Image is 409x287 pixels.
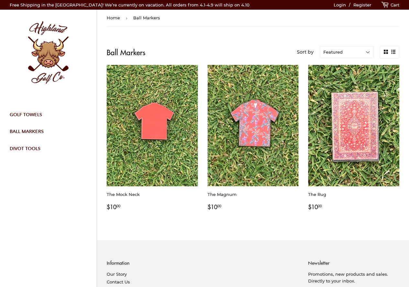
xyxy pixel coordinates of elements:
img: Highland Golf Co [10,15,87,92]
sup: 00 [318,203,322,208]
img: The Mock Neck [107,65,198,186]
a: List view [391,50,395,54]
nav: breadcrumbs [107,10,399,26]
span: Ball Markers [133,10,162,26]
p: The Magnum [208,191,299,198]
a: The Mock Neck The Mock Neck [107,65,198,211]
img: The Rug [308,65,399,186]
a: Register [353,2,371,7]
h3: Newsletter [308,260,399,266]
a: Login [334,2,346,7]
p: The Mock Neck [107,191,198,198]
p: Free Shipping in the [GEOGRAPHIC_DATA]! We’re currently on vacation. All orders from 4.1-4.9 will... [10,2,250,8]
p: The Rug [308,191,399,198]
a: Grid view [384,50,388,54]
a: Ball Markers [5,123,87,140]
h1: Ball Markers [107,46,291,58]
a: Cart [381,2,399,7]
a: Contact Us [107,279,130,284]
img: The Magnum [208,65,299,186]
small: $10 [208,203,221,211]
small: $10 [308,203,322,211]
p: Promotions, new products and sales. Directly to your inbox. [308,271,399,284]
label: Sort by [297,48,314,56]
small: $10 [107,203,120,211]
sup: 00 [217,203,221,208]
a: Home [107,10,122,26]
a: Golf Towels [5,106,87,123]
sup: 00 [116,203,120,208]
span: › [126,10,130,26]
a: The Magnum The Magnum [208,65,299,211]
a: Divot Tools [5,140,87,157]
span: / [347,2,352,7]
a: The Rug The Rug [308,65,399,211]
h3: Information [107,260,298,266]
a: Our Story [107,272,127,277]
